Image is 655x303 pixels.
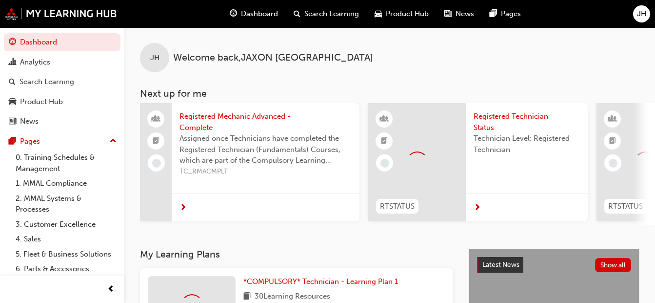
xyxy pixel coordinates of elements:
[222,4,286,24] a: guage-iconDashboard
[367,4,437,24] a: car-iconProduct Hub
[12,232,120,247] a: 4. Sales
[633,5,650,22] button: JH
[243,276,402,287] a: *COMPULSORY* Technician - Learning Plan 1
[12,261,120,277] a: 6. Parts & Accessories
[9,98,16,107] span: car-icon
[609,135,616,148] span: booktick-icon
[4,31,120,132] button: DashboardAnalyticsSearch LearningProduct HubNews
[12,247,120,262] a: 5. Fleet & Business Solutions
[490,8,497,20] span: pages-icon
[243,291,251,303] span: book-icon
[375,8,382,20] span: car-icon
[381,113,388,126] span: learningResourceType_INSTRUCTOR_LED-icon
[380,201,415,212] span: RTSTATUS
[12,150,120,176] a: 0. Training Schedules & Management
[140,103,359,221] a: Registered Mechanic Advanced - CompleteAssigned once Technicians have completed the Registered Te...
[179,204,187,213] span: next-icon
[477,257,631,273] a: Latest NewsShow all
[9,78,16,87] span: search-icon
[20,116,39,127] div: News
[4,132,120,151] button: Pages
[501,8,521,20] span: Pages
[4,33,120,51] a: Dashboard
[153,135,159,148] span: booktick-icon
[124,88,655,99] h3: Next up for me
[381,135,388,148] span: booktick-icon
[437,4,482,24] a: news-iconNews
[179,111,352,133] span: Registered Mechanic Advanced - Complete
[153,113,159,126] span: people-icon
[9,117,16,126] span: news-icon
[474,133,580,155] span: Technician Level: Registered Technician
[9,38,16,47] span: guage-icon
[12,217,120,232] a: 3. Customer Excellence
[609,159,617,168] span: learningRecordVerb_NONE-icon
[444,8,452,20] span: news-icon
[9,58,16,67] span: chart-icon
[595,258,632,272] button: Show all
[304,8,359,20] span: Search Learning
[456,8,474,20] span: News
[20,96,63,108] div: Product Hub
[152,159,161,168] span: learningRecordVerb_NONE-icon
[5,7,117,20] img: mmal
[243,277,398,286] span: *COMPULSORY* Technician - Learning Plan 1
[110,135,117,148] span: up-icon
[20,57,50,68] div: Analytics
[140,249,453,260] h3: My Learning Plans
[368,103,588,221] a: RTSTATUSRegistered Technician StatusTechnician Level: Registered Technician
[173,52,373,64] span: Welcome back , JAXON [GEOGRAPHIC_DATA]
[386,8,429,20] span: Product Hub
[4,112,120,130] a: News
[608,201,643,212] span: RTSTATUS
[150,52,159,64] span: JH
[4,73,120,91] a: Search Learning
[179,166,352,177] span: TC_RMACMPLT
[286,4,367,24] a: search-iconSearch Learning
[637,8,646,20] span: JH
[12,176,120,191] a: 1. MMAL Compliance
[4,53,120,71] a: Analytics
[20,136,40,147] div: Pages
[107,283,115,296] span: prev-icon
[474,111,580,133] span: Registered Technician Status
[4,93,120,111] a: Product Hub
[482,4,529,24] a: pages-iconPages
[12,191,120,217] a: 2. MMAL Systems & Processes
[20,76,74,87] div: Search Learning
[9,137,16,146] span: pages-icon
[230,8,237,20] span: guage-icon
[255,291,330,303] span: 30 Learning Resources
[482,260,519,269] span: Latest News
[179,133,352,166] span: Assigned once Technicians have completed the Registered Technician (Fundamentals) Courses, which ...
[609,113,616,126] span: learningResourceType_INSTRUCTOR_LED-icon
[474,204,481,213] span: next-icon
[380,159,389,168] span: learningRecordVerb_NONE-icon
[294,8,300,20] span: search-icon
[241,8,278,20] span: Dashboard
